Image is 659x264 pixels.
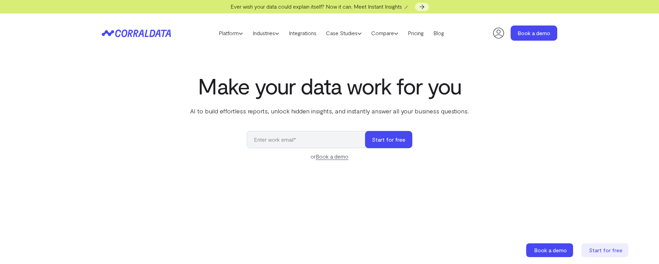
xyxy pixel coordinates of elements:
[534,247,567,253] span: Book a demo
[511,26,557,41] a: Book a demo
[189,73,470,98] h1: Make your data work for you
[636,241,652,257] iframe: Intercom live chat
[189,106,470,115] p: AI to build effortless reports, unlock hidden insights, and instantly answer all your business qu...
[247,131,372,148] input: Enter work email*
[247,152,412,161] div: or
[581,243,630,257] a: Start for free
[284,28,321,38] a: Integrations
[589,247,622,253] span: Start for free
[316,153,348,160] a: Book a demo
[230,3,410,10] span: Ever wish your data could explain itself? Now it can. Meet Instant Insights 🪄
[248,28,284,38] a: Industries
[366,28,403,38] a: Compare
[429,28,449,38] a: Blog
[214,28,248,38] a: Platform
[403,28,429,38] a: Pricing
[526,243,574,257] a: Book a demo
[365,131,412,148] button: Start for free
[321,28,366,38] a: Case Studies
